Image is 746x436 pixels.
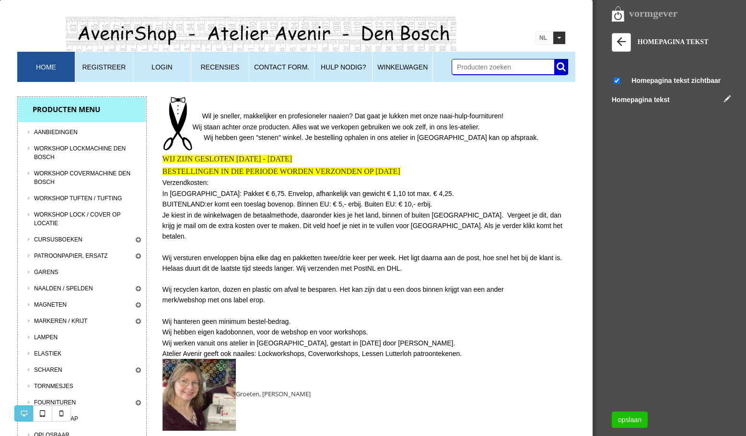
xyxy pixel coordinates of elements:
[18,190,146,207] a: Workshop Tuften / tufting
[18,329,146,345] a: Lampen
[163,179,454,197] span: : Pakket € 6,75. Envelop, afhankelijk van gewicht € 1,10 tot max. € 4,25.
[18,313,146,329] a: Markeren / Krijt
[163,200,207,208] strong: BUITENLAND:
[18,140,146,165] a: Workshop Lockmachine Den Bosch
[163,179,209,186] strong: Verzendkosten:
[18,362,146,378] a: Scharen
[612,95,670,104] label: Homepagina tekst
[505,31,515,46] a: Registreren / Inloggen
[18,280,146,297] a: Naalden / Spelden
[321,63,366,71] span: Hulp nodig?
[18,394,146,411] a: Fournituren
[373,52,432,82] a: Winkelwagen
[631,76,721,85] label: Homepagina tekst zichtbaar
[163,155,292,163] span: WIJ ZIJN GESLOTEN [DATE] - [DATE]
[539,34,547,41] span: nl
[18,165,146,190] a: Workshop Covermachine Den Bosch
[612,412,648,428] a: opslaan
[18,124,146,140] a: Aanbiedingen
[52,405,71,422] a: Mobile
[18,297,146,313] a: Magneten
[249,52,314,82] a: Contact form.
[66,17,456,51] img: Atelier Avenir
[163,286,504,357] span: Wij recyclen karton, dozen en plastic om afval te besparen. Het kan zijn dat u een doos binnen kr...
[163,190,240,197] strong: In [GEOGRAPHIC_DATA]
[200,63,239,71] span: Recensies
[18,207,146,231] a: workshop lock / cover op locatie
[193,112,504,141] span: Wil je sneller, makkelijker en profesioneler naaien? Dat gaat je lukken met onze naai-hulp-fourni...
[163,167,400,175] span: BESTELLINGEN IN DIE PERIODE WORDEN VERZONDEN OP [DATE]
[18,345,146,362] a: Elastiek
[163,200,562,272] span: er komt een toeslag bovenop. Binnen EU: € 5,- erbij. Buiten EU: € 10,- erbij. Je kiest in de wink...
[18,231,146,248] a: Cursusboeken
[18,97,146,122] div: Producten menu
[191,52,249,82] a: Recensies
[638,38,709,46] span: HOMEPAGINA TEKST
[14,405,34,422] a: Desktop
[18,378,146,394] a: Tornmesjes
[539,34,565,41] a: nl
[315,52,372,82] a: Hulp nodig?
[17,52,75,82] a: Home
[377,63,428,71] span: Winkelwagen
[18,411,146,427] a: Gereedschap
[452,59,568,75] input: Producten zoeken
[75,52,133,82] a: Registreer
[18,248,146,264] a: Patroonpapier, Ersatz
[33,405,52,422] a: Tablet
[36,63,56,71] span: Home
[254,63,309,71] span: Contact form.
[82,63,126,71] span: Registreer
[629,7,677,19] strong: vormgever
[152,63,173,71] span: Login
[163,359,576,431] p: Groeten, [PERSON_NAME]
[204,134,538,141] span: Wij hebben geen "stenen" winkel. Je bestelling ophalen in ons atelier in [GEOGRAPHIC_DATA] kan op...
[18,264,146,280] a: Garens
[133,52,191,82] a: Login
